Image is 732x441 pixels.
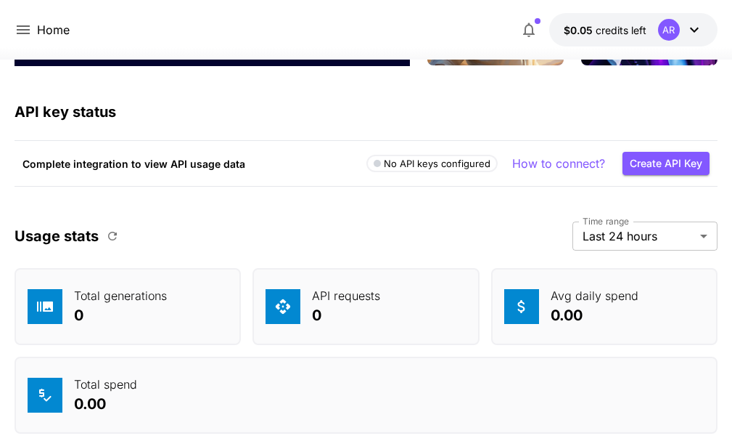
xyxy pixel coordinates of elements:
div: $0.05 [564,23,646,38]
button: Create API Key [622,152,710,176]
p: Complete integration to view API usage data [22,156,366,171]
p: 0.00 [551,304,638,326]
div: AR [658,19,680,41]
p: Total spend [74,376,137,393]
p: Total generations [74,287,167,304]
button: How to connect? [512,155,605,173]
span: credits left [596,24,646,36]
p: 0 [74,304,167,326]
p: Usage stats [15,225,99,247]
p: 0.00 [74,393,137,415]
a: Home [37,21,70,39]
nav: breadcrumb [37,21,70,39]
p: 0 [312,304,380,326]
span: $0.05 [564,24,596,36]
p: Avg daily spend [551,287,638,304]
button: $0.05AR [549,13,717,46]
label: Time range [583,215,629,227]
p: API key status [15,101,116,123]
span: Last 24 hours [583,227,694,245]
div: No API keys configured [374,157,491,171]
p: API requests [312,287,380,304]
